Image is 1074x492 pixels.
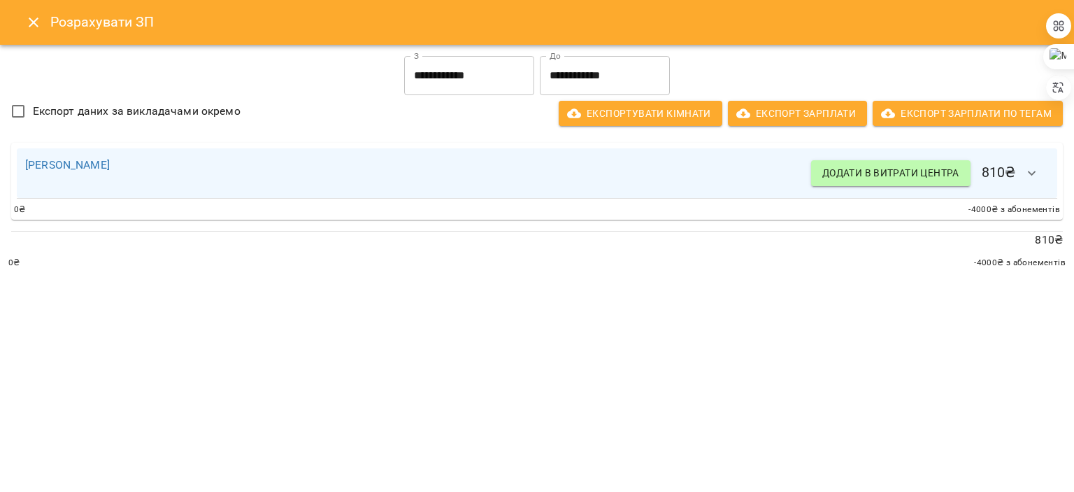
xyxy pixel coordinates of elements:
[811,160,971,185] button: Додати в витрати центра
[25,158,110,171] a: [PERSON_NAME]
[884,105,1052,122] span: Експорт Зарплати по тегам
[873,101,1063,126] button: Експорт Зарплати по тегам
[822,164,959,181] span: Додати в витрати центра
[50,11,1057,33] h6: Розрахувати ЗП
[570,105,711,122] span: Експортувати кімнати
[739,105,856,122] span: Експорт Зарплати
[811,157,1049,190] h6: 810 ₴
[33,103,241,120] span: Експорт даних за викладачами окремо
[559,101,722,126] button: Експортувати кімнати
[11,232,1063,248] p: 810 ₴
[17,6,50,39] button: Close
[968,203,1060,217] span: -4000 ₴ з абонементів
[728,101,867,126] button: Експорт Зарплати
[974,256,1066,270] span: -4000 ₴ з абонементів
[8,256,20,270] span: 0 ₴
[14,203,26,217] span: 0 ₴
